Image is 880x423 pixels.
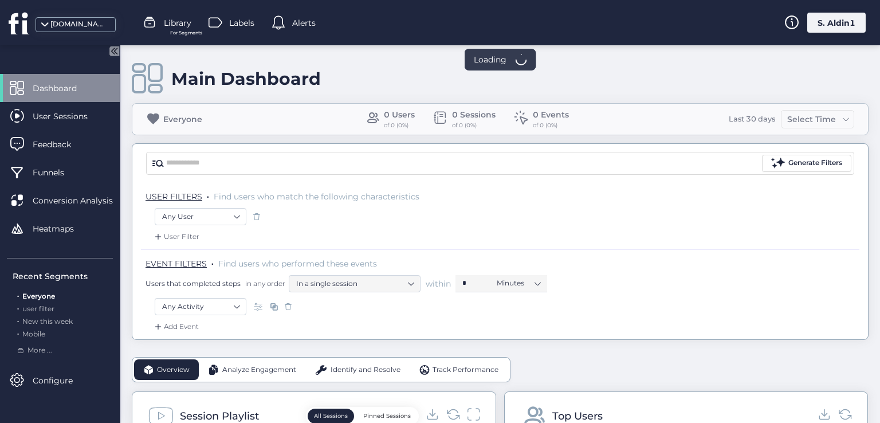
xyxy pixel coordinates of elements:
[807,13,866,33] div: S. Aldin1
[33,166,81,179] span: Funnels
[33,82,94,95] span: Dashboard
[222,365,296,375] span: Analyze Engagement
[22,330,45,338] span: Mobile
[33,374,90,387] span: Configure
[146,279,241,288] span: Users that completed steps
[211,256,214,268] span: .
[33,194,130,207] span: Conversion Analysis
[146,258,207,269] span: EVENT FILTERS
[50,19,108,30] div: [DOMAIN_NAME]
[146,191,202,202] span: USER FILTERS
[171,68,321,89] div: Main Dashboard
[162,298,239,315] nz-select-item: Any Activity
[17,315,19,326] span: .
[214,191,419,202] span: Find users who match the following characteristics
[152,231,199,242] div: User Filter
[22,292,55,300] span: Everyone
[17,289,19,300] span: .
[229,17,254,29] span: Labels
[22,304,54,313] span: user filter
[27,345,52,356] span: More ...
[152,321,199,332] div: Add Event
[474,53,506,66] span: Loading
[497,275,540,292] nz-select-item: Minutes
[170,29,202,37] span: For Segments
[762,155,851,172] button: Generate Filters
[218,258,377,269] span: Find users who performed these events
[157,365,190,375] span: Overview
[162,208,239,225] nz-select-item: Any User
[243,279,285,288] span: in any order
[433,365,498,375] span: Track Performance
[17,327,19,338] span: .
[22,317,73,326] span: New this week
[426,278,451,289] span: within
[33,138,88,151] span: Feedback
[17,302,19,313] span: .
[33,110,105,123] span: User Sessions
[13,270,113,283] div: Recent Segments
[164,17,191,29] span: Library
[33,222,91,235] span: Heatmaps
[331,365,400,375] span: Identify and Resolve
[292,17,316,29] span: Alerts
[788,158,842,169] div: Generate Filters
[207,189,209,201] span: .
[296,275,413,292] nz-select-item: In a single session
